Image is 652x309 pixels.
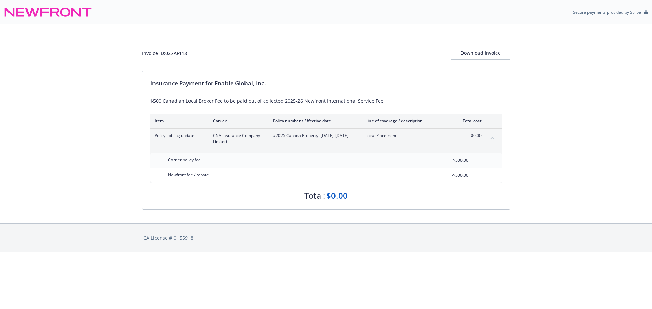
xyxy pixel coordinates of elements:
div: Total: [304,190,325,201]
div: Invoice ID: 027AF118 [142,50,187,57]
div: Policy - billing updateCNA Insurance Company Limited#2025 Canada Property- [DATE]-[DATE]Local Pla... [150,129,502,149]
span: Policy - billing update [155,133,202,139]
div: Insurance Payment for Enable Global, Inc. [150,79,502,88]
input: 0.00 [428,170,472,180]
span: CNA Insurance Company Limited [213,133,262,145]
div: $0.00 [326,190,348,201]
input: 0.00 [428,155,472,166]
span: Carrier policy fee [168,157,201,163]
div: Total cost [456,118,482,124]
p: Secure payments provided by Stripe [573,9,641,15]
div: Policy number / Effective date [273,118,355,124]
button: collapse content [487,133,498,143]
div: Carrier [213,118,262,124]
div: Item [155,118,202,124]
span: Local Placement [365,133,445,139]
span: #2025 Canada Property - [DATE]-[DATE] [273,133,355,139]
span: $0.00 [456,133,482,139]
div: $500 Canadian Local Broker Fee to be paid out of collected 2025-26 Newfront International Service... [150,97,502,104]
div: Line of coverage / description [365,118,445,124]
div: Download Invoice [451,46,510,59]
span: Newfront fee / rebate [168,172,209,178]
button: Download Invoice [451,46,510,60]
div: CA License # 0H55918 [143,234,509,242]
